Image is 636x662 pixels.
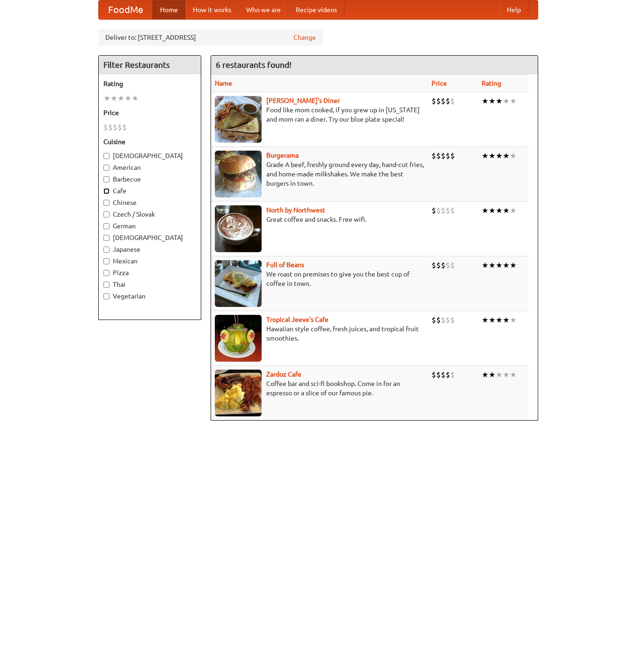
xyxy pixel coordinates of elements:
[103,93,110,103] li: ★
[216,60,292,69] ng-pluralize: 6 restaurants found!
[103,291,196,301] label: Vegetarian
[103,210,196,219] label: Czech / Slovak
[239,0,288,19] a: Who we are
[103,163,196,172] label: American
[103,245,196,254] label: Japanese
[436,370,441,380] li: $
[482,315,489,325] li: ★
[431,80,447,87] a: Price
[103,153,110,159] input: [DEMOGRAPHIC_DATA]
[431,96,436,106] li: $
[503,205,510,216] li: ★
[503,96,510,106] li: ★
[103,200,110,206] input: Chinese
[103,221,196,231] label: German
[103,247,110,253] input: Japanese
[441,96,446,106] li: $
[510,151,517,161] li: ★
[446,205,450,216] li: $
[266,371,301,378] a: Zardoz Cafe
[132,93,139,103] li: ★
[431,260,436,270] li: $
[103,79,196,88] h5: Rating
[215,151,262,197] img: burgerama.jpg
[441,315,446,325] li: $
[446,370,450,380] li: $
[266,97,340,104] a: [PERSON_NAME]'s Diner
[499,0,528,19] a: Help
[496,315,503,325] li: ★
[103,235,110,241] input: [DEMOGRAPHIC_DATA]
[431,370,436,380] li: $
[510,315,517,325] li: ★
[103,293,110,299] input: Vegetarian
[510,370,517,380] li: ★
[489,96,496,106] li: ★
[103,223,110,229] input: German
[215,215,424,224] p: Great coffee and snacks. Free wifi.
[482,205,489,216] li: ★
[215,260,262,307] img: beans.jpg
[503,151,510,161] li: ★
[482,260,489,270] li: ★
[266,316,329,323] a: Tropical Jeeve's Cafe
[185,0,239,19] a: How it works
[103,175,196,184] label: Barbecue
[266,261,304,269] b: Full of Beans
[117,122,122,132] li: $
[441,151,446,161] li: $
[450,370,455,380] li: $
[436,96,441,106] li: $
[98,29,323,46] div: Deliver to: [STREET_ADDRESS]
[103,280,196,289] label: Thai
[153,0,185,19] a: Home
[288,0,344,19] a: Recipe videos
[436,151,441,161] li: $
[482,151,489,161] li: ★
[103,282,110,288] input: Thai
[124,93,132,103] li: ★
[103,258,110,264] input: Mexican
[215,379,424,398] p: Coffee bar and sci-fi bookshop. Come in for an espresso or a slice of our famous pie.
[489,370,496,380] li: ★
[496,260,503,270] li: ★
[103,188,110,194] input: Cafe
[446,315,450,325] li: $
[215,160,424,188] p: Grade A beef, freshly ground every day, hand-cut fries, and home-made milkshakes. We make the bes...
[431,151,436,161] li: $
[446,260,450,270] li: $
[108,122,113,132] li: $
[266,152,299,159] a: Burgerama
[510,96,517,106] li: ★
[436,315,441,325] li: $
[215,105,424,124] p: Food like mom cooked, if you grew up in [US_STATE] and mom ran a diner. Try our blue plate special!
[503,315,510,325] li: ★
[431,315,436,325] li: $
[103,137,196,146] h5: Cuisine
[446,151,450,161] li: $
[113,122,117,132] li: $
[99,56,201,74] h4: Filter Restaurants
[450,96,455,106] li: $
[215,80,232,87] a: Name
[450,205,455,216] li: $
[103,186,196,196] label: Cafe
[266,206,325,214] a: North by Northwest
[441,205,446,216] li: $
[122,122,127,132] li: $
[450,260,455,270] li: $
[103,176,110,182] input: Barbecue
[103,165,110,171] input: American
[496,96,503,106] li: ★
[489,205,496,216] li: ★
[103,233,196,242] label: [DEMOGRAPHIC_DATA]
[117,93,124,103] li: ★
[293,33,316,42] a: Change
[450,151,455,161] li: $
[110,93,117,103] li: ★
[215,370,262,416] img: zardoz.jpg
[496,151,503,161] li: ★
